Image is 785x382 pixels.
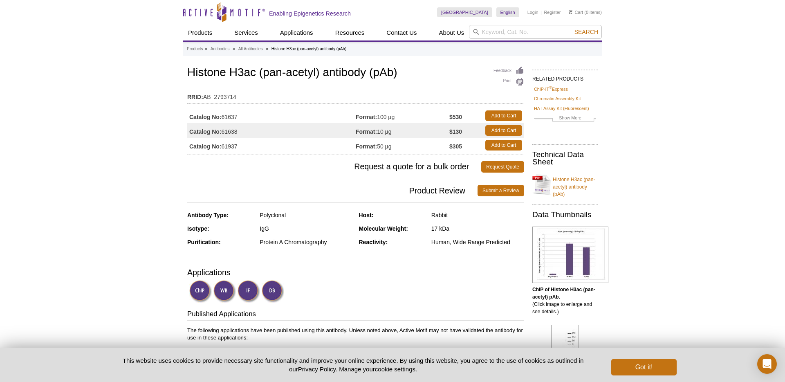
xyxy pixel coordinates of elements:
td: AB_2793714 [187,88,524,101]
strong: $530 [449,113,462,121]
div: 17 kDa [431,225,524,232]
img: Histone H3ac (pan-acetyl) antibody (pAb) tested by ChIP. [532,227,608,283]
p: (Click image to enlarge and see details.) [532,286,598,315]
button: Search [572,28,601,36]
strong: Isotype: [187,225,209,232]
a: Cart [569,9,583,15]
button: cookie settings [375,366,415,373]
b: ChIP of Histone H3ac (pan-acetyl) pAb. [532,287,595,300]
div: Protein A Chromatography [260,238,352,246]
a: All Antibodies [238,45,263,53]
strong: Catalog No: [189,143,222,150]
a: English [496,7,519,17]
li: » [266,47,268,51]
strong: Purification: [187,239,221,245]
h3: Published Applications [187,309,524,321]
strong: $305 [449,143,462,150]
a: Services [229,25,263,40]
strong: Host: [359,212,374,218]
strong: Reactivity: [359,239,388,245]
h2: Enabling Epigenetics Research [269,10,351,17]
td: 10 µg [356,123,449,138]
a: Add to Cart [485,125,522,136]
a: About Us [434,25,469,40]
div: Open Intercom Messenger [757,354,777,374]
strong: Catalog No: [189,113,222,121]
a: Applications [275,25,318,40]
a: Histone H3ac (pan-acetyl) antibody (pAb) [532,171,598,198]
strong: Format: [356,128,377,135]
sup: ® [549,85,552,90]
a: Add to Cart [485,140,522,151]
strong: $130 [449,128,462,135]
li: (0 items) [569,7,602,17]
a: Chromatin Assembly Kit [534,95,581,102]
td: 61937 [187,138,356,153]
div: Polyclonal [260,211,352,219]
h1: Histone H3ac (pan-acetyl) antibody (pAb) [187,66,524,80]
a: Privacy Policy [298,366,336,373]
div: IgG [260,225,352,232]
li: » [233,47,235,51]
p: This website uses cookies to provide necessary site functionality and improve your online experie... [108,356,598,373]
li: » [205,47,207,51]
span: Request a quote for a bulk order [187,161,481,173]
td: 61638 [187,123,356,138]
img: ChIP Validated [189,280,212,303]
div: Human, Wide Range Predicted [431,238,524,246]
h2: Technical Data Sheet [532,151,598,166]
span: Search [574,29,598,35]
h3: Applications [187,266,524,279]
h2: RELATED PRODUCTS [532,70,598,84]
div: Rabbit [431,211,524,219]
a: Resources [330,25,370,40]
strong: RRID: [187,93,203,101]
img: Immunofluorescence Validated [238,280,260,303]
a: [GEOGRAPHIC_DATA] [437,7,492,17]
a: Submit a Review [478,185,524,196]
strong: Catalog No: [189,128,222,135]
a: Products [183,25,217,40]
a: ChIP-IT®Express [534,85,568,93]
h2: Data Thumbnails [532,211,598,218]
span: Product Review [187,185,478,196]
td: 50 µg [356,138,449,153]
a: Print [493,77,524,86]
td: 100 µg [356,108,449,123]
a: Antibodies [211,45,230,53]
td: 61637 [187,108,356,123]
a: Products [187,45,203,53]
li: | [541,7,542,17]
img: Your Cart [569,10,572,14]
strong: Molecular Weight: [359,225,408,232]
button: Got it! [611,359,677,375]
a: Login [527,9,538,15]
input: Keyword, Cat. No. [469,25,602,39]
a: Register [544,9,561,15]
img: Western Blot Validated [213,280,236,303]
a: Add to Cart [485,110,522,121]
a: Show More [534,114,596,124]
a: Contact Us [381,25,422,40]
a: Feedback [493,66,524,75]
img: Dot Blot Validated [262,280,284,303]
li: Histone H3ac (pan-acetyl) antibody (pAb) [271,47,346,51]
strong: Format: [356,113,377,121]
strong: Format: [356,143,377,150]
a: Request Quote [481,161,524,173]
strong: Antibody Type: [187,212,229,218]
a: HAT Assay Kit (Fluorescent) [534,105,589,112]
